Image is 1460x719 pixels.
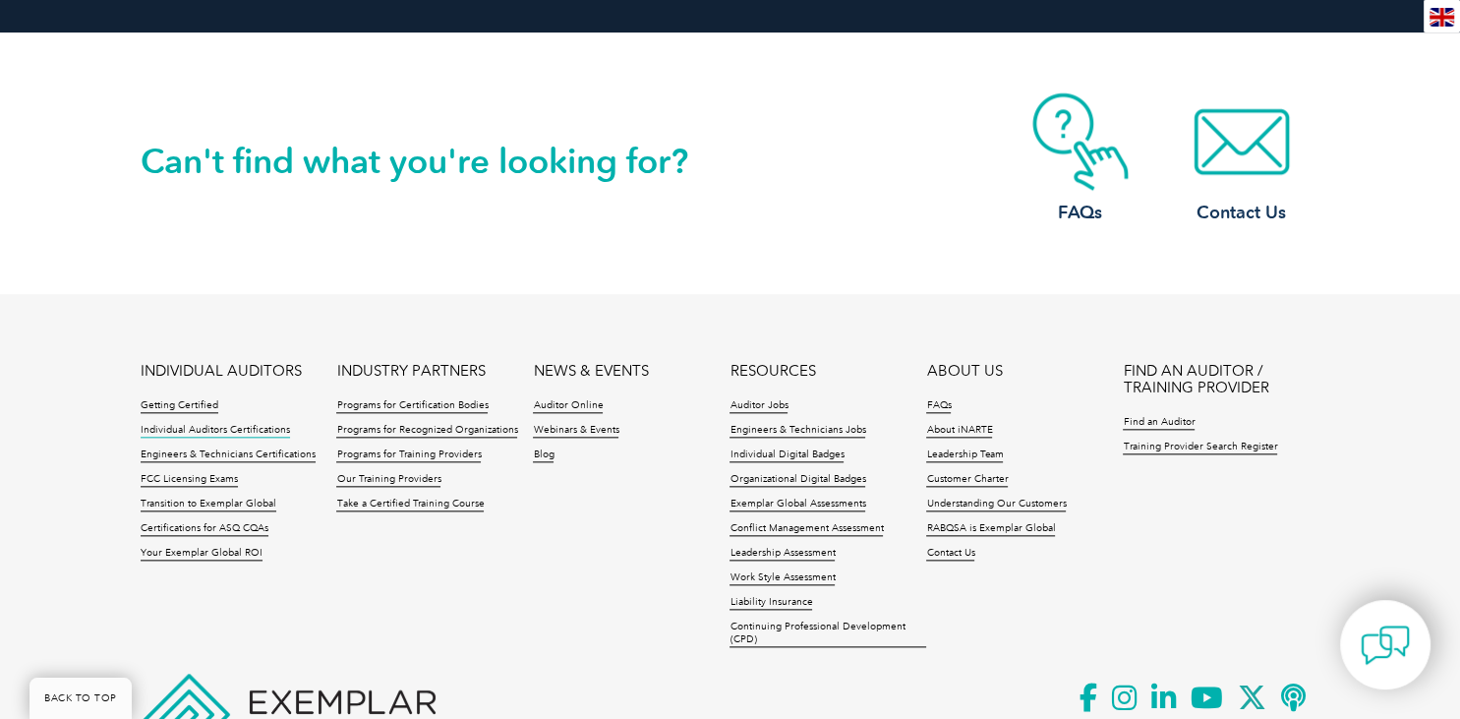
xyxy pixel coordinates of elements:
[336,363,485,380] a: INDUSTRY PARTNERS
[1123,363,1319,396] a: FIND AN AUDITOR / TRAINING PROVIDER
[926,522,1055,536] a: RABQSA is Exemplar Global
[1361,621,1410,670] img: contact-chat.png
[730,621,926,647] a: Continuing Professional Development (CPD)
[141,473,238,487] a: FCC Licensing Exams
[336,473,440,487] a: Our Training Providers
[926,547,974,561] a: Contact Us
[336,399,488,413] a: Programs for Certification Bodies
[730,498,865,511] a: Exemplar Global Assessments
[533,363,648,380] a: NEWS & EVENTS
[926,363,1002,380] a: ABOUT US
[926,473,1008,487] a: Customer Charter
[533,424,618,438] a: Webinars & Events
[141,449,316,462] a: Engineers & Technicians Certifications
[730,571,835,585] a: Work Style Assessment
[1002,92,1159,225] a: FAQs
[141,424,290,438] a: Individual Auditors Certifications
[533,399,603,413] a: Auditor Online
[926,424,992,438] a: About iNARTE
[336,449,481,462] a: Programs for Training Providers
[730,399,788,413] a: Auditor Jobs
[926,399,951,413] a: FAQs
[1163,201,1320,225] h3: Contact Us
[1163,92,1320,191] img: contact-email.webp
[730,424,865,438] a: Engineers & Technicians Jobs
[730,596,812,610] a: Liability Insurance
[141,498,276,511] a: Transition to Exemplar Global
[141,363,302,380] a: INDIVIDUAL AUDITORS
[926,449,1003,462] a: Leadership Team
[141,399,218,413] a: Getting Certified
[141,522,268,536] a: Certifications for ASQ CQAs
[730,363,815,380] a: RESOURCES
[336,424,517,438] a: Programs for Recognized Organizations
[1430,8,1454,27] img: en
[336,498,484,511] a: Take a Certified Training Course
[1163,92,1320,225] a: Contact Us
[730,449,844,462] a: Individual Digital Badges
[730,522,883,536] a: Conflict Management Assessment
[533,449,554,462] a: Blog
[1123,441,1277,454] a: Training Provider Search Register
[730,473,865,487] a: Organizational Digital Badges
[1123,416,1195,430] a: Find an Auditor
[141,146,730,177] h2: Can't find what you're looking for?
[926,498,1066,511] a: Understanding Our Customers
[141,547,263,561] a: Your Exemplar Global ROI
[29,678,132,719] a: BACK TO TOP
[1002,92,1159,191] img: contact-faq.webp
[730,547,835,561] a: Leadership Assessment
[1002,201,1159,225] h3: FAQs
